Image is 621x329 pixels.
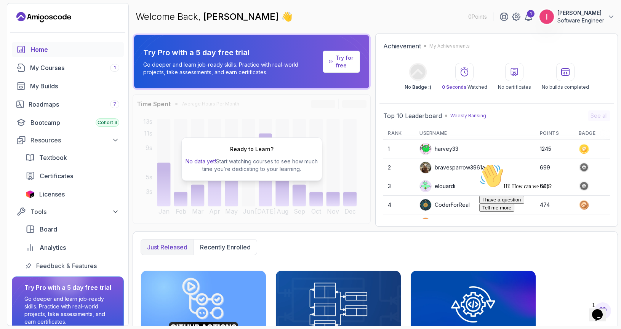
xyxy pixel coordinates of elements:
a: 1 [524,12,533,21]
div: Resources [30,136,119,145]
a: Landing page [16,11,71,23]
span: Cohort 3 [98,120,117,126]
a: feedback [21,258,124,273]
div: elouardi [419,180,455,192]
div: Bootcamp [30,118,119,127]
span: 0 Seconds [442,84,466,90]
td: 5 [383,214,415,233]
p: Watched [442,84,487,90]
span: Analytics [40,243,66,252]
div: Home [30,45,119,54]
a: certificates [21,168,124,184]
th: Points [535,127,574,140]
span: Licenses [39,190,65,199]
a: roadmaps [12,97,124,112]
h2: Top 10 Leaderboard [383,111,442,120]
img: user profile image [420,199,431,211]
p: Go deeper and learn job-ready skills. Practice with real-world projects, take assessments, and ea... [24,295,111,326]
button: See all [588,110,610,121]
div: wildmongoosefb425 [419,217,487,230]
img: default monster avatar [420,180,431,192]
th: Username [415,127,535,140]
div: Tools [30,207,119,216]
button: Tools [12,205,124,219]
p: No certificates [498,84,531,90]
iframe: chat widget [476,161,613,295]
a: home [12,42,124,57]
img: user profile image [420,162,431,173]
span: No data yet! [186,158,216,164]
p: Weekly Ranking [450,113,486,119]
button: Recently enrolled [194,240,257,255]
button: Tell me more [3,43,38,51]
span: Board [40,225,57,234]
iframe: chat widget [589,299,613,321]
span: 1 [114,65,116,71]
div: 1 [527,10,535,18]
button: Just released [141,240,194,255]
img: jetbrains icon [26,190,35,198]
th: Rank [383,127,415,140]
span: Hi! How can we help? [3,23,75,29]
div: 👋Hi! How can we help?I have a questionTell me more [3,3,140,51]
img: :wave: [3,3,27,27]
img: user profile image [539,10,554,24]
h2: Achievement [383,42,421,51]
span: Feedback & Features [36,261,97,270]
a: courses [12,60,124,75]
p: 0 Points [468,13,487,21]
span: Textbook [39,153,67,162]
div: My Builds [30,81,119,91]
img: default monster avatar [420,143,431,155]
span: 👋 [280,10,294,24]
td: 3 [383,177,415,196]
a: Try for free [336,54,354,69]
td: 1 [383,140,415,158]
p: Welcome Back, [136,11,293,23]
p: Recently enrolled [200,243,251,252]
a: builds [12,78,124,94]
p: Start watching courses to see how much time you’re dedicating to your learning. [185,158,319,173]
button: I have a question [3,35,48,43]
p: Try Pro with a 5 day free trial [143,47,320,58]
button: user profile image[PERSON_NAME]Software Engineer [539,9,615,24]
p: Software Engineer [557,17,604,24]
p: My Achievements [429,43,470,49]
div: bravesparrow3961a [419,161,485,174]
a: board [21,222,124,237]
a: analytics [21,240,124,255]
div: Roadmaps [29,100,119,109]
p: No Badge :( [405,84,431,90]
div: harvey33 [419,143,458,155]
h2: Ready to Learn? [230,145,274,153]
p: Just released [147,243,187,252]
a: Try for free [323,51,360,73]
p: [PERSON_NAME] [557,9,604,17]
img: user profile image [420,218,431,229]
td: 1245 [535,140,574,158]
a: licenses [21,187,124,202]
td: 4 [383,196,415,214]
a: textbook [21,150,124,165]
td: 2 [383,158,415,177]
button: Resources [12,133,124,147]
span: Certificates [40,171,73,180]
div: My Courses [30,63,119,72]
p: No builds completed [542,84,589,90]
a: bootcamp [12,115,124,130]
div: CoderForReal [419,199,470,211]
th: Badge [574,127,610,140]
span: [PERSON_NAME] [203,11,281,22]
td: 699 [535,158,574,177]
span: 7 [113,101,116,107]
p: Go deeper and learn job-ready skills. Practice with real-world projects, take assessments, and ea... [143,61,320,76]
